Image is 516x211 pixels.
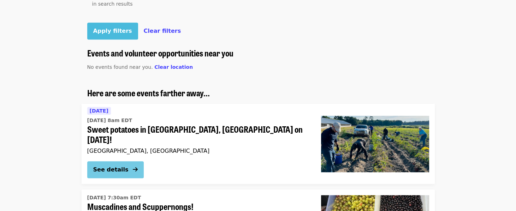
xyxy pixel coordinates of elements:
span: Apply filters [93,28,132,34]
button: See details [87,161,144,178]
button: Apply filters [87,23,138,40]
span: [DATE] [90,108,108,114]
time: [DATE] 8am EDT [87,117,132,124]
i: arrow-right icon [133,166,138,173]
img: Sweet potatoes in Stantonsburg, NC on 9/20/25! organized by Society of St. Andrew [321,116,429,172]
span: Here are some events farther away... [87,86,210,99]
span: Events and volunteer opportunities near you [87,47,233,59]
button: Clear location [154,64,193,71]
span: Clear location [154,64,193,70]
span: No events found near you. [87,64,153,70]
span: Sweet potatoes in [GEOGRAPHIC_DATA], [GEOGRAPHIC_DATA] on [DATE]! [87,124,310,145]
button: Clear filters [144,27,181,35]
div: See details [93,165,129,174]
time: [DATE] 7:30am EDT [87,194,141,201]
a: See details for "Sweet potatoes in Stantonsburg, NC on 9/20/25!" [82,104,435,184]
span: Clear filters [144,28,181,34]
div: [GEOGRAPHIC_DATA], [GEOGRAPHIC_DATA] [87,147,310,154]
